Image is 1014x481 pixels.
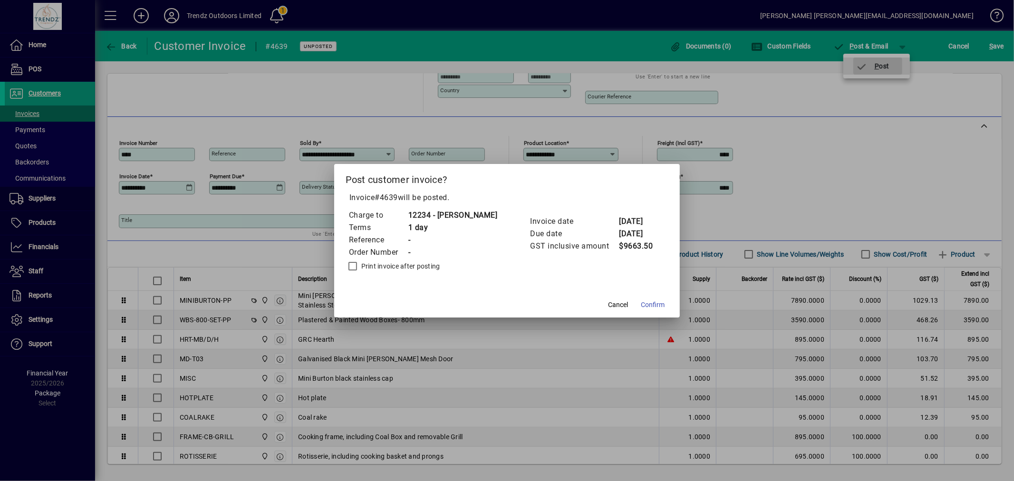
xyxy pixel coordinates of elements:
td: - [408,246,498,259]
span: Cancel [608,300,628,310]
td: Due date [530,228,618,240]
span: Confirm [641,300,665,310]
label: Print invoice after posting [359,261,440,271]
span: #4639 [375,193,398,202]
td: [DATE] [618,215,657,228]
td: $9663.50 [618,240,657,252]
td: Terms [348,221,408,234]
td: - [408,234,498,246]
td: Invoice date [530,215,618,228]
td: Charge to [348,209,408,221]
td: [DATE] [618,228,657,240]
td: GST inclusive amount [530,240,618,252]
td: 1 day [408,221,498,234]
button: Confirm [637,297,668,314]
td: Reference [348,234,408,246]
p: Invoice will be posted . [346,192,669,203]
button: Cancel [603,297,633,314]
h2: Post customer invoice? [334,164,680,192]
td: Order Number [348,246,408,259]
td: 12234 - [PERSON_NAME] [408,209,498,221]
